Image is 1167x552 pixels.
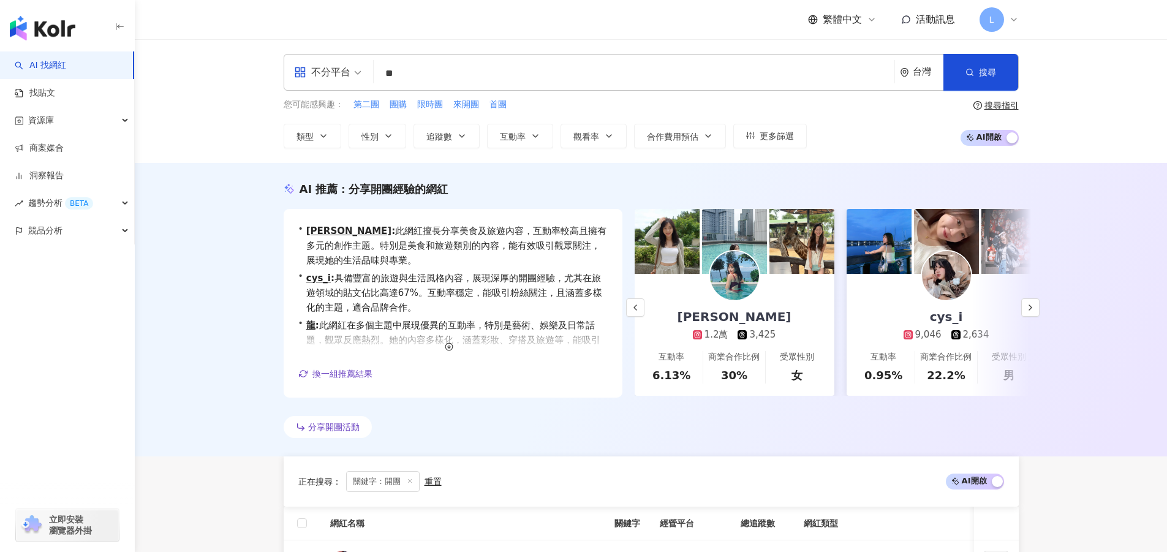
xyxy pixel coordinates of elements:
div: 男 [1003,368,1014,383]
img: KOL Avatar [710,251,759,300]
span: 關鍵字：開團 [346,471,420,492]
div: 0.95% [864,368,902,383]
a: 龍 [306,320,315,331]
span: 分享開團活動 [308,422,360,432]
a: searchAI 找網紅 [15,59,66,72]
span: : [315,320,319,331]
button: 限時團 [417,98,444,112]
span: 此網紅在多個主題中展現優異的互動率，特別是藝術、娛樂及日常話題，觀眾反應熱烈。她的內容多樣化，涵蓋彩妝、穿搭及旅遊等，能吸引不同興趣的粉絲，是品牌推廣的理想夥伴。 [306,318,608,362]
img: post-image [702,209,767,274]
button: 性別 [349,124,406,148]
a: 商案媒合 [15,142,64,154]
th: 經營平台 [650,507,731,540]
span: 搜尋 [979,67,996,77]
div: 互動率 [659,351,684,363]
div: 台灣 [913,67,943,77]
span: 首團 [489,99,507,111]
div: cys_i [918,308,975,325]
span: 資源庫 [28,107,54,134]
span: 換一組推薦結果 [312,369,372,379]
span: 更多篩選 [760,131,794,141]
div: 商業合作比例 [920,351,972,363]
span: 限時團 [417,99,443,111]
th: 關鍵字 [605,507,650,540]
div: 9,046 [915,328,942,341]
span: 合作費用預估 [647,132,698,142]
img: post-image [847,209,912,274]
button: 更多篩選 [733,124,807,148]
span: 互動率 [500,132,526,142]
a: cys_i9,0462,634互動率0.95%商業合作比例22.2%受眾性別男 [847,274,1046,396]
span: 性別 [361,132,379,142]
span: environment [900,68,909,77]
div: 商業合作比例 [708,351,760,363]
div: • [298,271,608,315]
span: 競品分析 [28,217,62,244]
button: 觀看率 [561,124,627,148]
button: 換一組推薦結果 [298,365,373,383]
a: chrome extension立即安裝 瀏覽器外掛 [16,509,119,542]
button: 追蹤數 [414,124,480,148]
span: 立即安裝 瀏覽器外掛 [49,514,92,536]
span: 正在搜尋 ： [298,477,341,486]
span: 您可能感興趣： [284,99,344,111]
div: 搜尋指引 [984,100,1019,110]
span: rise [15,199,23,208]
span: 繁體中文 [823,13,862,26]
button: 第二團 [353,98,380,112]
div: 30% [721,368,747,383]
div: 不分平台 [294,62,350,82]
img: post-image [914,209,979,274]
img: post-image [769,209,834,274]
div: 22.2% [927,368,965,383]
div: [PERSON_NAME] [665,308,804,325]
span: 追蹤數 [426,132,452,142]
a: [PERSON_NAME] [306,225,391,236]
span: 類型 [296,132,314,142]
span: 第二團 [353,99,379,111]
button: 來開團 [453,98,480,112]
button: 互動率 [487,124,553,148]
button: 類型 [284,124,341,148]
span: L [989,13,994,26]
img: chrome extension [20,515,43,535]
button: 合作費用預估 [634,124,726,148]
span: : [391,225,395,236]
a: 洞察報告 [15,170,64,182]
button: 首團 [489,98,507,112]
div: BETA [65,197,93,210]
a: [PERSON_NAME]1.2萬3,425互動率6.13%商業合作比例30%受眾性別女 [635,274,834,396]
span: 來開團 [453,99,479,111]
div: 1.2萬 [704,328,728,341]
a: cys_i [306,273,331,284]
img: KOL Avatar [922,251,971,300]
th: 網紅名稱 [320,507,605,540]
span: appstore [294,66,306,78]
span: 具備豐富的旅遊與生活風格內容，展現深厚的開團經驗，尤其在旅遊領域的貼文佔比高達67%。互動率穩定，能吸引粉絲關注，且涵蓋多樣化的主題，適合品牌合作。 [306,271,608,315]
div: 女 [791,368,803,383]
span: question-circle [973,101,982,110]
div: 互動率 [871,351,896,363]
div: 2,634 [963,328,989,341]
span: : [331,273,334,284]
div: 6.13% [652,368,690,383]
a: 找貼文 [15,87,55,99]
th: 總追蹤數 [731,507,794,540]
button: 搜尋 [943,54,1018,91]
div: 受眾性別 [992,351,1026,363]
div: 受眾性別 [780,351,814,363]
div: 3,425 [749,328,776,341]
span: 趨勢分析 [28,189,93,217]
img: post-image [981,209,1046,274]
button: 團購 [389,98,407,112]
div: AI 推薦 ： [300,181,448,197]
div: • [298,318,608,362]
span: 團購 [390,99,407,111]
div: • [298,224,608,268]
span: 活動訊息 [916,13,955,25]
img: logo [10,16,75,40]
div: 重置 [425,477,442,486]
span: 觀看率 [573,132,599,142]
span: 此網紅擅長分享美食及旅遊內容，互動率較高且擁有多元的創作主題。特別是美食和旅遊類別的內容，能有效吸引觀眾關注，展現她的生活品味與專業。 [306,224,608,268]
img: post-image [635,209,700,274]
